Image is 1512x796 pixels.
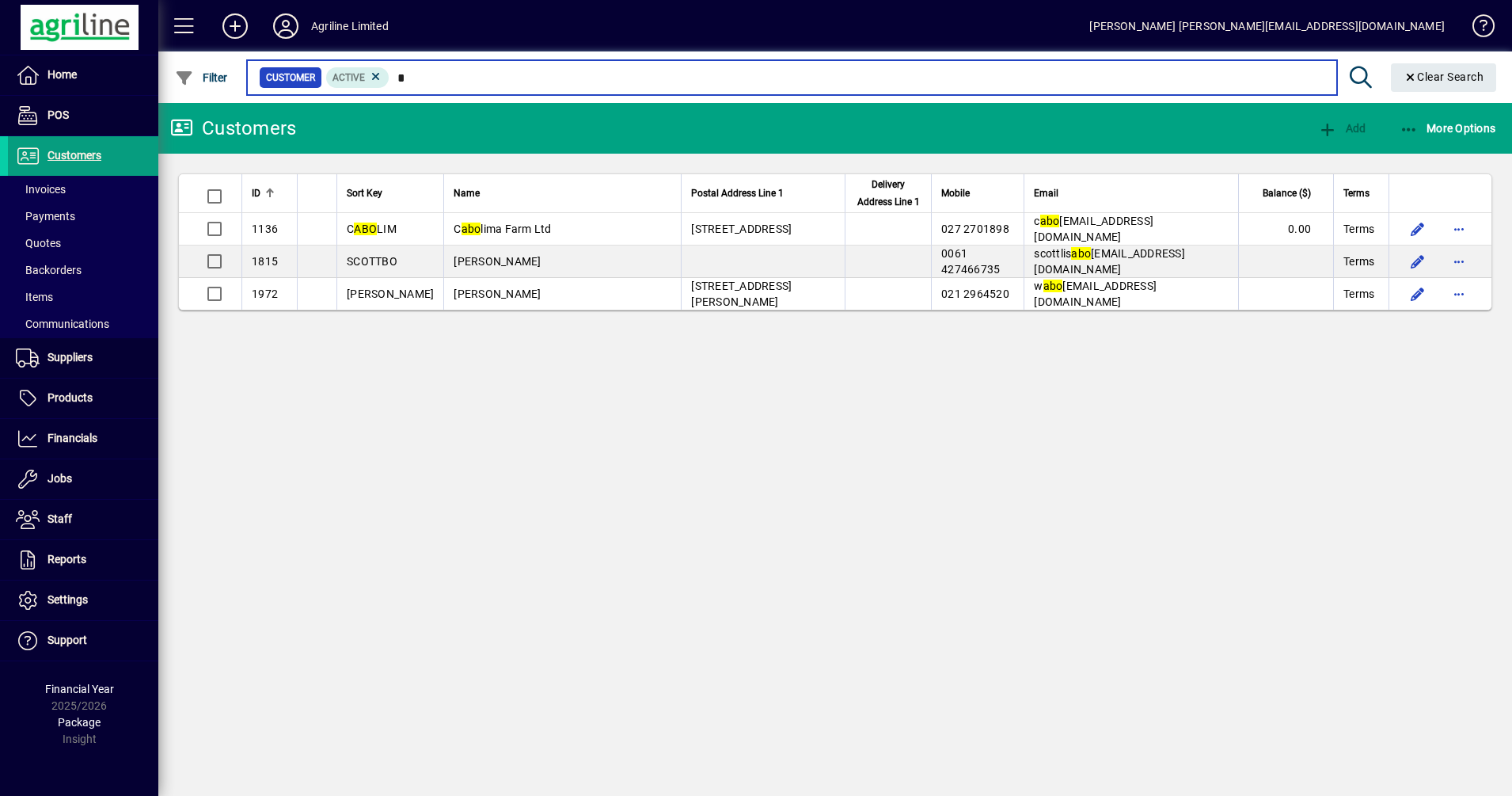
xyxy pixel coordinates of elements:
span: Email [1034,185,1058,202]
button: Filter [171,63,232,92]
span: Customer [266,70,315,86]
a: Reports [8,540,158,580]
a: Communications [8,310,158,337]
span: Home [47,68,77,81]
button: Add [210,12,260,40]
a: Knowledge Base [1461,3,1492,55]
a: Backorders [8,257,158,284]
span: c [EMAIL_ADDRESS][DOMAIN_NAME] [1034,215,1153,243]
span: Reports [47,553,86,566]
a: POS [8,96,158,135]
span: Jobs [47,472,72,485]
span: Financials [47,432,97,444]
span: w [EMAIL_ADDRESS][DOMAIN_NAME] [1034,280,1157,308]
span: Active [332,72,365,83]
span: Postal Address Line 1 [691,185,784,202]
div: ID [252,185,287,202]
span: Staff [47,512,72,525]
em: abo [1040,215,1060,227]
a: Jobs [8,459,158,499]
span: Terms [1343,286,1374,302]
span: [PERSON_NAME] [454,288,541,300]
span: 1815 [252,255,278,268]
a: Staff [8,500,158,539]
span: scottlis [EMAIL_ADDRESS][DOMAIN_NAME] [1034,247,1185,276]
span: 1136 [252,223,278,235]
button: Edit [1405,216,1430,242]
span: Terms [1343,221,1374,237]
span: 1972 [252,288,278,300]
span: POS [47,109,69,121]
a: Items [8,284,158,310]
button: More Options [1396,114,1500,143]
td: 0.00 [1238,213,1333,246]
a: Suppliers [8,338,158,378]
a: Payments [8,203,158,230]
div: Mobile [941,185,1014,202]
button: More options [1446,249,1472,274]
span: Suppliers [47,351,93,364]
button: More options [1446,281,1472,307]
span: [STREET_ADDRESS] [691,223,792,235]
button: Profile [260,12,311,40]
em: ABO [354,223,377,235]
a: Products [8,379,158,418]
div: Email [1034,185,1229,202]
a: Quotes [8,230,158,257]
span: C lima Farm Ltd [454,223,551,235]
div: [PERSON_NAME] [PERSON_NAME][EMAIL_ADDRESS][DOMAIN_NAME] [1089,13,1445,39]
span: 027 2701898 [941,223,1009,235]
span: Clear Search [1404,70,1484,83]
span: Balance ($) [1263,185,1311,202]
button: More options [1446,216,1472,242]
button: Add [1314,114,1370,143]
div: Name [454,185,671,202]
em: abo [1043,280,1063,292]
span: Support [47,634,87,646]
em: abo [462,223,481,235]
span: 0061 427466735 [941,247,1000,276]
a: Invoices [8,176,158,203]
span: Filter [175,71,228,84]
span: Terms [1343,185,1370,202]
span: More Options [1400,122,1496,135]
a: Financials [8,419,158,459]
span: Package [58,716,101,729]
span: Communications [16,318,109,330]
span: Customers [47,149,101,162]
span: [PERSON_NAME] [454,255,541,268]
span: Delivery Address Line 1 [855,176,921,211]
span: Add [1318,122,1366,135]
span: Invoices [16,183,66,196]
button: Edit [1405,249,1430,274]
span: [PERSON_NAME] [347,288,434,300]
span: Items [16,291,53,303]
span: Quotes [16,237,61,249]
div: Customers [170,116,296,141]
mat-chip: Activation Status: Active [326,67,389,88]
span: Mobile [941,185,970,202]
div: Balance ($) [1248,185,1325,202]
a: Home [8,55,158,95]
span: ID [252,185,260,202]
button: Edit [1405,281,1430,307]
span: Settings [47,593,88,606]
span: C LIM [347,223,397,235]
a: Support [8,621,158,661]
span: Payments [16,210,75,223]
span: SCOTTBO [347,255,397,268]
button: Clear [1391,63,1497,92]
span: Backorders [16,264,82,276]
span: Terms [1343,253,1374,269]
div: Agriline Limited [311,13,389,39]
span: Name [454,185,480,202]
em: abo [1071,247,1091,260]
a: Settings [8,581,158,620]
span: Sort Key [347,185,382,202]
span: Products [47,391,93,404]
span: 021 2964520 [941,288,1009,300]
span: [STREET_ADDRESS][PERSON_NAME] [691,280,792,308]
span: Financial Year [45,683,114,695]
